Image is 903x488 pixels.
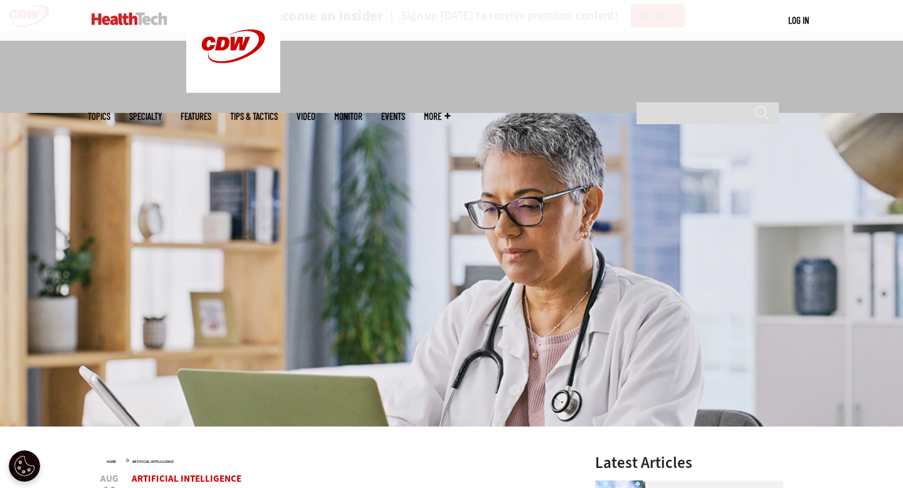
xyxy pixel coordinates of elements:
[788,14,809,26] a: Log in
[595,455,783,470] h3: Latest Articles
[129,112,162,121] span: Specialty
[132,472,241,485] a: Artificial Intelligence
[100,474,119,484] span: Aug
[132,459,174,464] a: Artificial Intelligence
[107,455,562,465] div: »
[297,112,315,121] a: Video
[230,112,278,121] a: Tips & Tactics
[88,112,110,121] span: Topics
[381,112,405,121] a: Events
[92,13,167,25] img: Home
[788,14,809,27] div: User menu
[107,459,116,464] a: Home
[9,450,40,482] button: Open Preferences
[9,450,40,482] div: Cookie Settings
[424,112,450,121] span: More
[181,112,211,121] a: Features
[334,112,362,121] a: MonITor
[186,83,280,96] a: CDW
